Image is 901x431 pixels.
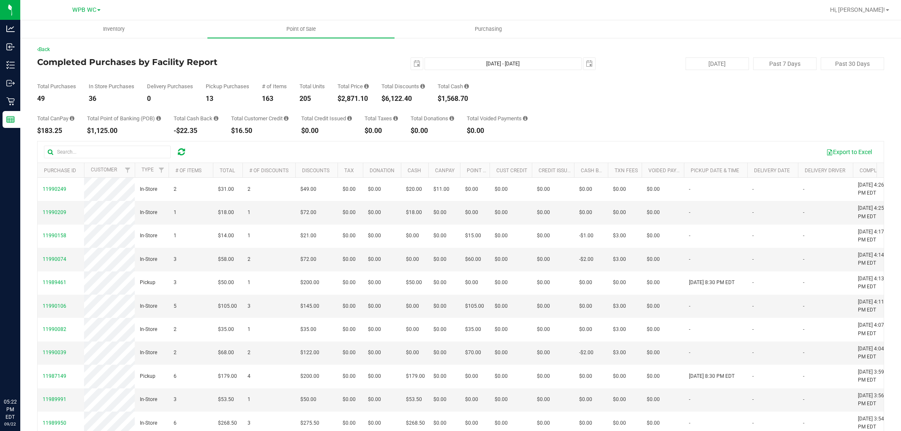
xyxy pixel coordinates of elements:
span: 4 [248,372,250,380]
div: Total Credit Issued [301,116,352,121]
a: Donation [370,168,395,173]
span: $200.00 [300,372,319,380]
span: [DATE] 4:11 PM EDT [858,298,890,314]
a: Txn Fees [615,168,638,173]
span: [DATE] 4:14 PM EDT [858,251,890,267]
a: Back [37,46,50,52]
span: 11990039 [43,350,66,355]
span: -$2.00 [579,255,593,263]
inline-svg: Outbound [6,79,15,87]
span: - [689,302,690,310]
span: - [689,349,690,357]
span: 2 [174,325,177,333]
span: $0.00 [368,279,381,287]
span: $0.00 [343,396,356,404]
div: $1,568.70 [438,95,469,102]
span: $0.00 [343,349,356,357]
span: $0.00 [343,325,356,333]
span: 5 [174,302,177,310]
span: $0.00 [343,185,356,193]
a: Point of Banking (POB) [467,168,527,173]
inline-svg: Retail [6,97,15,106]
i: Sum of the discount values applied to the all purchases in the date range. [420,84,425,89]
span: $268.50 [218,419,237,427]
span: 11989461 [43,279,66,285]
span: $145.00 [300,302,319,310]
span: $53.50 [218,396,234,404]
span: $0.00 [647,302,660,310]
span: $0.00 [647,209,660,217]
span: $3.00 [613,302,626,310]
i: Sum of all voided payment transaction amounts, excluding tips and transaction fees, for all purch... [523,116,528,121]
div: Total Voided Payments [467,116,528,121]
span: 11987149 [43,373,66,379]
a: CanPay [435,168,455,173]
span: In-Store [140,185,157,193]
span: $0.00 [465,372,478,380]
div: $0.00 [365,127,398,134]
div: Total Discounts [381,84,425,89]
span: $0.00 [368,349,381,357]
span: $0.00 [465,279,478,287]
span: $0.00 [579,302,592,310]
span: $0.00 [433,325,446,333]
span: $0.00 [537,349,550,357]
span: - [752,185,754,193]
span: $0.00 [579,325,592,333]
span: $0.00 [647,279,660,287]
span: $0.00 [406,232,419,240]
span: 11989950 [43,420,66,426]
span: - [803,185,804,193]
span: $0.00 [537,209,550,217]
span: $0.00 [613,372,626,380]
input: Search... [44,146,171,158]
span: 11990082 [43,326,66,332]
span: $0.00 [537,279,550,287]
span: -$1.00 [579,232,593,240]
span: $0.00 [433,232,446,240]
span: $0.00 [465,185,478,193]
span: 1 [248,396,250,404]
span: $15.00 [465,232,481,240]
span: $0.00 [343,255,356,263]
button: Past 7 Days [753,57,817,70]
div: Total Purchases [37,84,76,89]
span: 1 [248,325,250,333]
button: Past 30 Days [821,57,884,70]
span: 11990209 [43,209,66,215]
i: Sum of the successful, non-voided payments using account credit for all purchases in the date range. [284,116,289,121]
div: $0.00 [467,127,528,134]
inline-svg: Inbound [6,43,15,51]
span: $35.00 [300,325,316,333]
span: $53.50 [406,396,422,404]
span: $0.00 [647,372,660,380]
inline-svg: Reports [6,115,15,124]
span: Point of Sale [275,25,327,33]
span: [DATE] 8:30 PM EDT [689,279,735,287]
div: Total Cash Back [174,116,218,121]
span: $0.00 [343,372,356,380]
span: $179.00 [218,372,237,380]
span: [DATE] 3:59 PM EDT [858,368,890,384]
span: $18.00 [406,209,422,217]
span: - [752,302,754,310]
span: Purchasing [463,25,513,33]
span: $31.00 [218,185,234,193]
span: - [803,396,804,404]
div: $183.25 [37,127,74,134]
span: $3.00 [613,325,626,333]
span: - [803,372,804,380]
span: $0.00 [495,302,508,310]
div: Total Price [338,84,369,89]
a: Point of Sale [207,20,395,38]
div: 205 [299,95,325,102]
span: - [752,255,754,263]
span: [DATE] 4:25 PM EDT [858,204,890,220]
span: 3 [174,279,177,287]
span: $72.00 [300,209,316,217]
i: Sum of the successful, non-voided point-of-banking payment transactions, both via payment termina... [156,116,161,121]
div: $0.00 [411,127,454,134]
a: Completed At [860,168,896,173]
i: Sum of the successful, non-voided CanPay payment transactions for all purchases in the date range. [70,116,74,121]
div: $2,871.10 [338,95,369,102]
